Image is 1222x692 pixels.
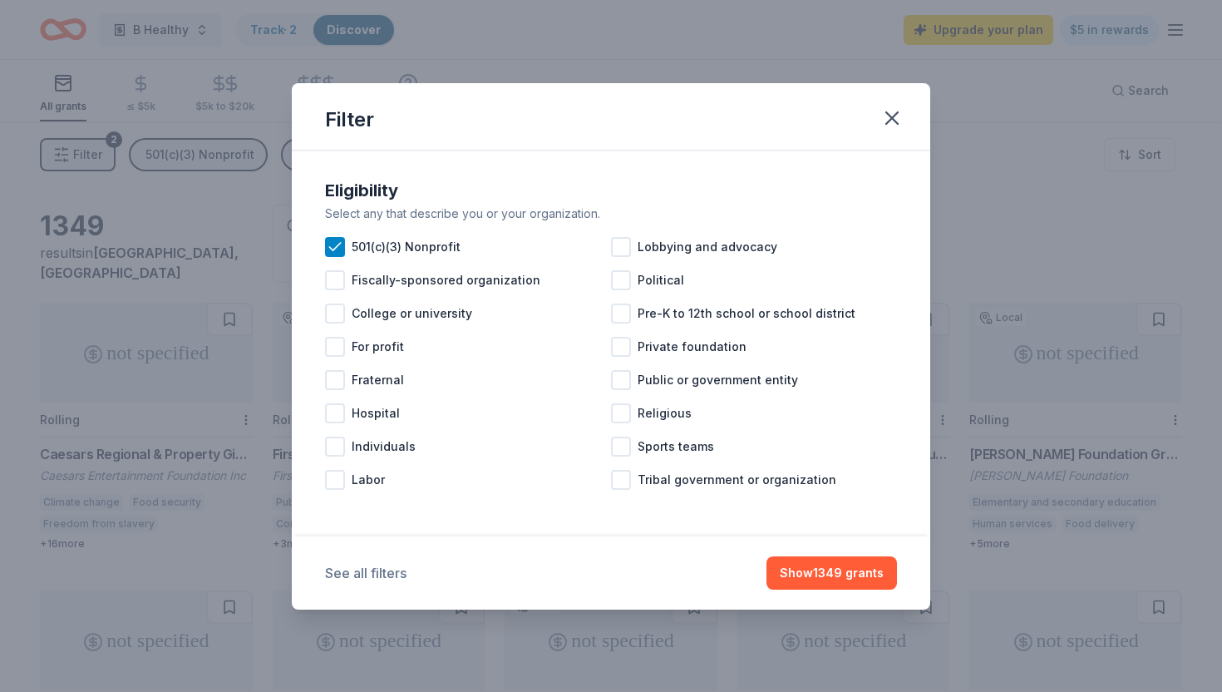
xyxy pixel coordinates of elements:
[352,470,385,490] span: Labor
[638,403,692,423] span: Religious
[638,270,684,290] span: Political
[352,370,404,390] span: Fraternal
[638,470,836,490] span: Tribal government or organization
[638,304,855,324] span: Pre-K to 12th school or school district
[638,237,777,257] span: Lobbying and advocacy
[352,403,400,423] span: Hospital
[638,437,714,457] span: Sports teams
[638,337,747,357] span: Private foundation
[352,237,461,257] span: 501(c)(3) Nonprofit
[352,270,540,290] span: Fiscally-sponsored organization
[325,204,897,224] div: Select any that describe you or your organization.
[352,304,472,324] span: College or university
[325,563,407,583] button: See all filters
[325,177,897,204] div: Eligibility
[766,556,897,590] button: Show1349 grants
[325,106,374,133] div: Filter
[352,337,404,357] span: For profit
[352,437,416,457] span: Individuals
[638,370,798,390] span: Public or government entity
